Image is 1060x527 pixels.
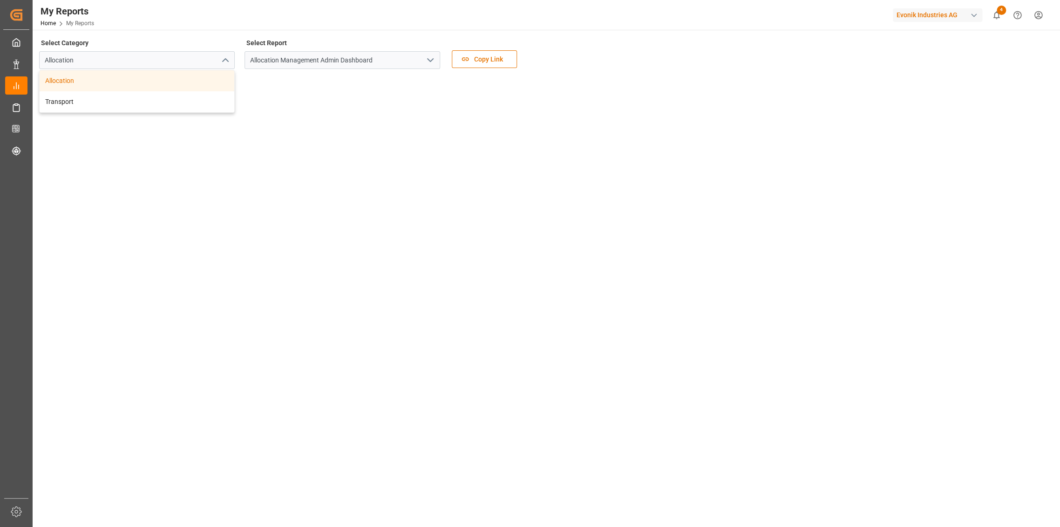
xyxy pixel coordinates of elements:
[245,36,288,49] label: Select Report
[986,5,1007,26] button: show 4 new notifications
[217,53,231,68] button: close menu
[40,91,234,112] div: Transport
[41,4,94,18] div: My Reports
[40,70,234,91] div: Allocation
[39,51,235,69] input: Type to search/select
[41,20,56,27] a: Home
[39,36,90,49] label: Select Category
[469,55,508,64] span: Copy Link
[452,50,517,68] button: Copy Link
[423,53,437,68] button: open menu
[245,51,440,69] input: Type to search/select
[893,6,986,24] button: Evonik Industries AG
[997,6,1006,15] span: 4
[1007,5,1028,26] button: Help Center
[893,8,982,22] div: Evonik Industries AG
